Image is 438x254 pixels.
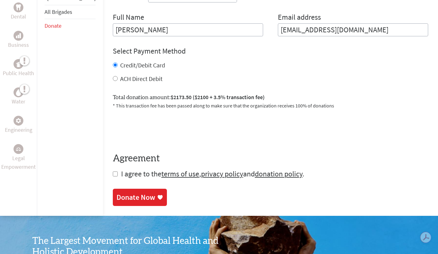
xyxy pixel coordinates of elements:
a: Public HealthPublic Health [3,59,34,78]
span: $2173.50 ($2100 + 3.5% transaction fee) [171,94,265,101]
img: Engineering [16,118,21,123]
h4: Select Payment Method [113,46,428,56]
img: Business [16,33,21,38]
p: Public Health [3,69,34,78]
img: Dental [16,5,21,10]
a: terms of use [161,169,199,179]
p: Water [12,97,25,106]
label: Credit/Debit Card [120,61,165,69]
a: Donate [45,22,61,29]
div: Water [14,87,23,97]
div: Public Health [14,59,23,69]
iframe: reCAPTCHA [113,117,206,141]
li: All Brigades [45,5,96,19]
p: * This transaction fee has been passed along to make sure that the organization receives 100% of ... [113,102,428,109]
a: BusinessBusiness [8,31,29,49]
input: Your Email [278,23,428,36]
p: Business [8,41,29,49]
a: Donate Now [113,189,167,206]
p: Legal Empowerment [1,154,36,171]
a: WaterWater [12,87,25,106]
a: donation policy [255,169,302,179]
a: DentalDental [11,2,26,21]
a: Legal EmpowermentLegal Empowerment [1,144,36,171]
img: Public Health [16,61,21,67]
label: Email address [278,12,321,23]
div: Engineering [14,116,23,126]
li: Donate [45,19,96,33]
label: ACH Direct Debit [120,75,163,83]
div: Business [14,31,23,41]
span: I agree to the , and . [121,169,304,179]
div: Legal Empowerment [14,144,23,154]
label: Total donation amount: [113,93,265,102]
p: Engineering [5,126,32,134]
a: privacy policy [201,169,243,179]
input: Enter Full Name [113,23,263,36]
img: Legal Empowerment [16,147,21,151]
a: All Brigades [45,8,72,15]
a: EngineeringEngineering [5,116,32,134]
img: Water [16,89,21,96]
div: Dental [14,2,23,12]
p: Dental [11,12,26,21]
label: Full Name [113,12,144,23]
div: Donate Now [116,192,155,202]
h4: Agreement [113,153,428,164]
